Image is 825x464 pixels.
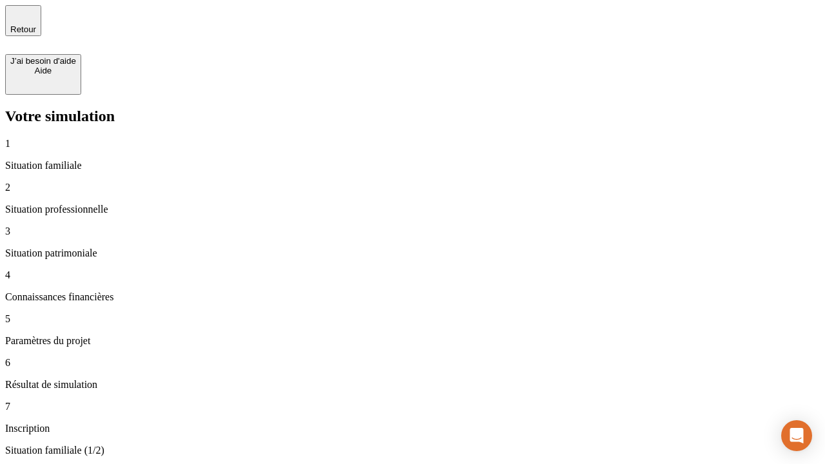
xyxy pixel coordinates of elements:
[5,182,820,193] p: 2
[5,204,820,215] p: Situation professionnelle
[5,313,820,325] p: 5
[5,54,81,95] button: J’ai besoin d'aideAide
[5,401,820,412] p: 7
[5,226,820,237] p: 3
[5,291,820,303] p: Connaissances financières
[10,56,76,66] div: J’ai besoin d'aide
[5,138,820,150] p: 1
[10,66,76,75] div: Aide
[5,335,820,347] p: Paramètres du projet
[5,108,820,125] h2: Votre simulation
[10,24,36,34] span: Retour
[5,379,820,391] p: Résultat de simulation
[5,269,820,281] p: 4
[5,357,820,369] p: 6
[5,160,820,171] p: Situation familiale
[5,423,820,434] p: Inscription
[5,445,820,456] p: Situation familiale (1/2)
[5,5,41,36] button: Retour
[781,420,812,451] div: Open Intercom Messenger
[5,247,820,259] p: Situation patrimoniale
